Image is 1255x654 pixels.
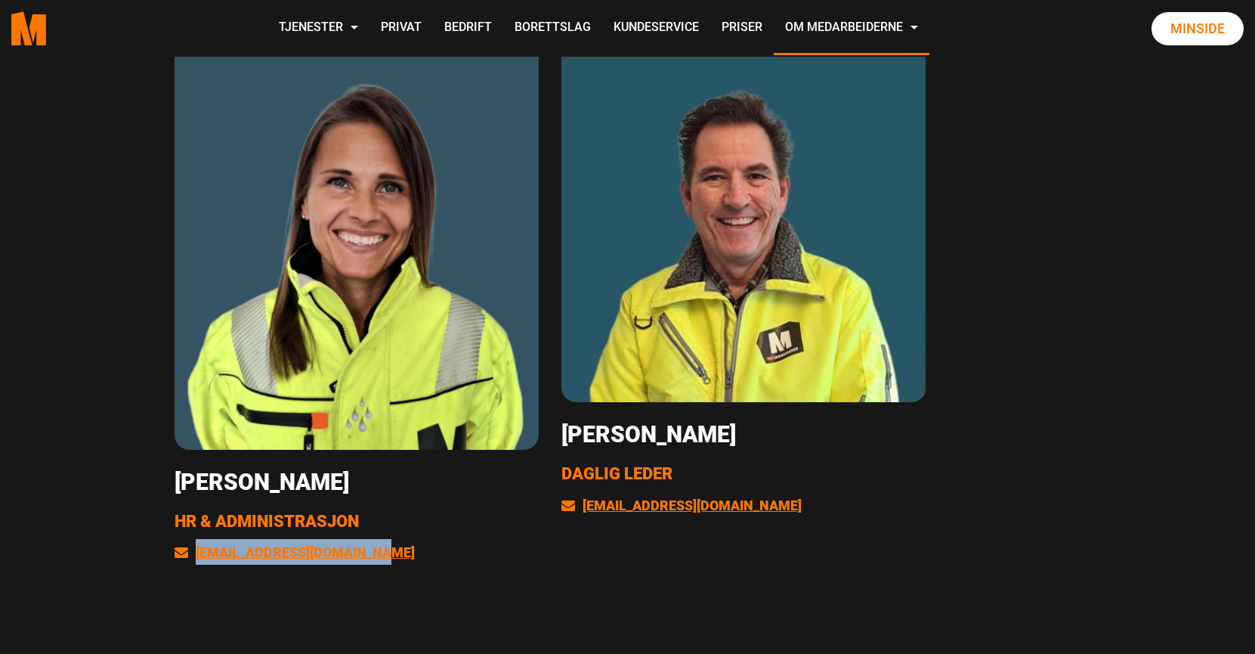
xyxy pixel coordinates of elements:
h3: [PERSON_NAME] [175,469,539,496]
img: Eileen bilder [175,38,539,450]
a: Borettslag [503,2,602,55]
a: Minside [1151,12,1244,45]
h3: [PERSON_NAME] [561,421,926,448]
a: Bedrift [433,2,503,55]
a: Privat [369,2,433,55]
span: Daglig leder [561,464,672,483]
a: Om Medarbeiderne [774,2,929,55]
a: [EMAIL_ADDRESS][DOMAIN_NAME] [561,497,802,513]
a: Tjenester [267,2,369,55]
a: Priser [710,2,774,55]
span: HR & Administrasjon [175,512,359,531]
img: HANS SALOMONSEN [561,38,926,403]
a: [EMAIL_ADDRESS][DOMAIN_NAME] [175,544,415,560]
a: Kundeservice [602,2,710,55]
